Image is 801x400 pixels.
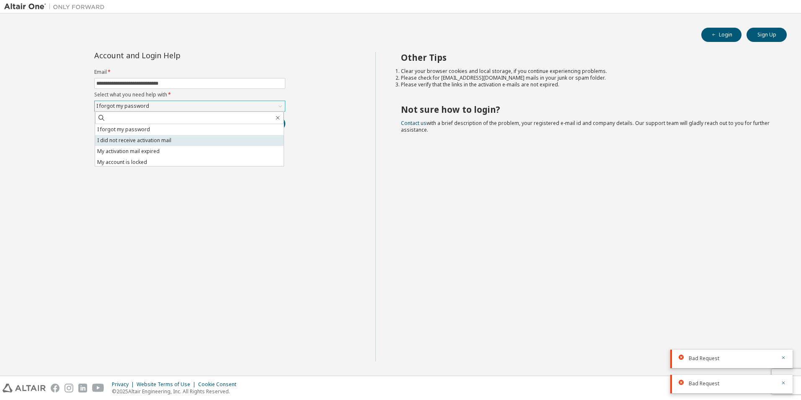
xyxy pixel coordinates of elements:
[689,380,719,387] span: Bad Request
[198,381,241,388] div: Cookie Consent
[78,384,87,392] img: linkedin.svg
[94,69,285,75] label: Email
[95,101,285,111] div: I forgot my password
[92,384,104,392] img: youtube.svg
[689,355,719,362] span: Bad Request
[701,28,742,42] button: Login
[3,384,46,392] img: altair_logo.svg
[401,68,772,75] li: Clear your browser cookies and local storage, if you continue experiencing problems.
[401,104,772,115] h2: Not sure how to login?
[137,381,198,388] div: Website Terms of Use
[112,381,137,388] div: Privacy
[4,3,109,11] img: Altair One
[401,81,772,88] li: Please verify that the links in the activation e-mails are not expired.
[747,28,787,42] button: Sign Up
[112,388,241,395] p: © 2025 Altair Engineering, Inc. All Rights Reserved.
[95,124,284,135] li: I forgot my password
[401,52,772,63] h2: Other Tips
[65,384,73,392] img: instagram.svg
[94,91,285,98] label: Select what you need help with
[401,119,770,133] span: with a brief description of the problem, your registered e-mail id and company details. Our suppo...
[94,52,247,59] div: Account and Login Help
[95,101,150,111] div: I forgot my password
[401,119,426,127] a: Contact us
[401,75,772,81] li: Please check for [EMAIL_ADDRESS][DOMAIN_NAME] mails in your junk or spam folder.
[51,384,59,392] img: facebook.svg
